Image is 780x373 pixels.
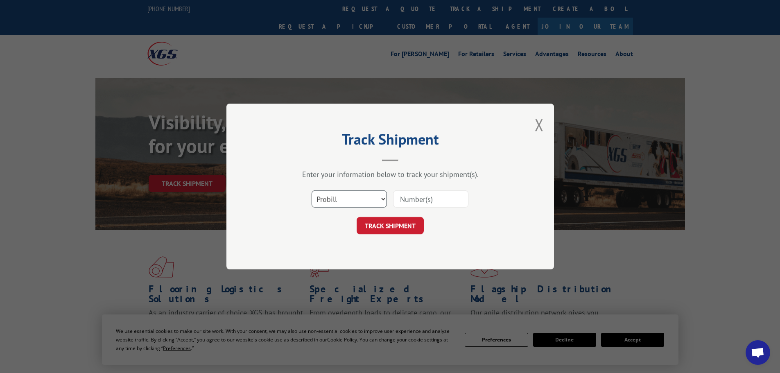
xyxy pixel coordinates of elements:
[535,114,544,136] button: Close modal
[267,170,513,179] div: Enter your information below to track your shipment(s).
[393,190,468,208] input: Number(s)
[746,340,770,365] div: Open chat
[267,133,513,149] h2: Track Shipment
[357,217,424,234] button: TRACK SHIPMENT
